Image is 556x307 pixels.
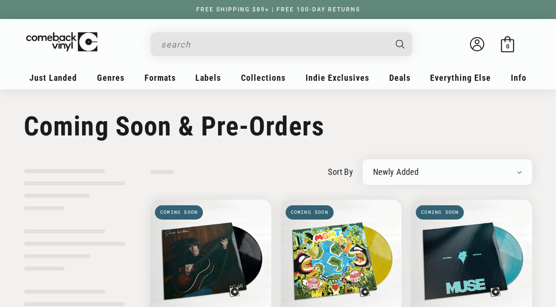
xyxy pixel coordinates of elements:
[24,111,532,142] h1: Coming Soon & Pre-Orders
[144,73,176,83] span: Formats
[241,73,286,83] span: Collections
[29,73,77,83] span: Just Landed
[97,73,125,83] span: Genres
[187,6,370,13] a: FREE SHIPPING $89+ | FREE 100-DAY RETURNS
[161,35,386,54] input: search
[506,43,509,50] span: 0
[389,73,411,83] span: Deals
[511,73,527,83] span: Info
[430,73,491,83] span: Everything Else
[195,73,221,83] span: Labels
[388,32,413,56] button: Search
[328,165,353,178] label: sort by
[306,73,369,83] span: Indie Exclusives
[151,32,412,56] div: Search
